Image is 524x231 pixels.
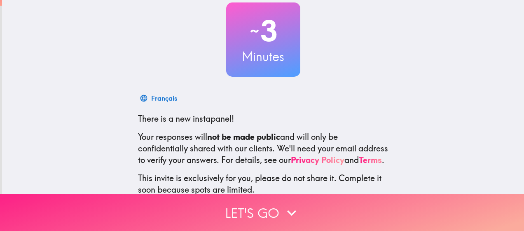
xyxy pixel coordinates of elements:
div: Français [151,92,177,104]
button: Français [138,90,180,106]
b: not be made public [207,132,280,142]
span: There is a new instapanel! [138,113,234,124]
span: ~ [249,19,260,43]
a: Terms [359,155,382,165]
a: Privacy Policy [291,155,344,165]
p: Your responses will and will only be confidentially shared with our clients. We'll need your emai... [138,131,388,166]
p: This invite is exclusively for you, please do not share it. Complete it soon because spots are li... [138,172,388,196]
h3: Minutes [226,48,300,65]
h2: 3 [226,14,300,48]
